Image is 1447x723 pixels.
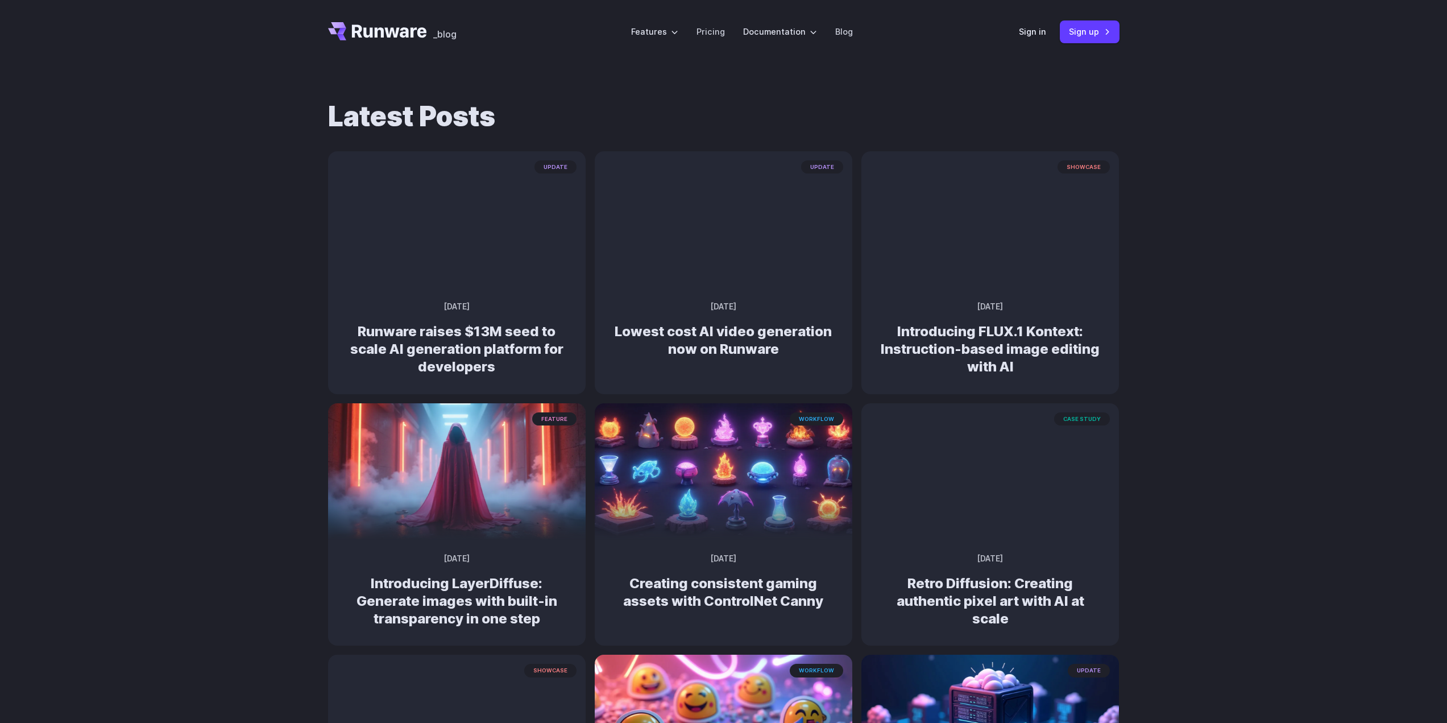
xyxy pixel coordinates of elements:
[631,25,678,38] label: Features
[711,301,736,313] time: [DATE]
[328,151,586,288] img: Futuristic city scene with neon lights showing Runware announcement of $13M seed funding in large...
[1054,412,1110,425] span: case study
[790,664,843,677] span: workflow
[861,279,1119,394] a: Surreal rose in a desert landscape, split between day and night with the sun and moon aligned beh...
[1068,664,1110,677] span: update
[696,25,725,38] a: Pricing
[328,403,586,540] img: A cloaked figure made entirely of bending light and heat distortion, slightly warping the scene b...
[328,22,427,40] a: Go to /
[613,575,834,610] h2: Creating consistent gaming assets with ControlNet Canny
[444,301,470,313] time: [DATE]
[524,664,577,677] span: showcase
[328,279,586,394] a: Futuristic city scene with neon lights showing Runware announcement of $13M seed funding in large...
[346,323,567,376] h2: Runware raises $13M seed to scale AI generation platform for developers
[835,25,853,38] a: Blog
[595,279,852,377] a: Neon-lit movie clapperboard with the word 'RUNWARE' in a futuristic server room update [DATE] Low...
[861,151,1119,288] img: Surreal rose in a desert landscape, split between day and night with the sun and moon aligned beh...
[1019,25,1046,38] a: Sign in
[328,531,586,646] a: A cloaked figure made entirely of bending light and heat distortion, slightly warping the scene b...
[346,575,567,628] h2: Introducing LayerDiffuse: Generate images with built-in transparency in one step
[1060,20,1120,43] a: Sign up
[801,160,843,173] span: update
[595,403,852,540] img: An array of glowing, stylized elemental orbs and flames in various containers and stands, depicte...
[880,323,1101,376] h2: Introducing FLUX.1 Kontext: Instruction-based image editing with AI
[534,160,577,173] span: update
[711,553,736,565] time: [DATE]
[613,323,834,358] h2: Lowest cost AI video generation now on Runware
[880,575,1101,628] h2: Retro Diffusion: Creating authentic pixel art with AI at scale
[977,301,1003,313] time: [DATE]
[433,22,457,40] a: _blog
[433,30,457,39] span: _blog
[861,531,1119,646] a: a red sports car on a futuristic highway with a sunset and city skyline in the background, styled...
[1058,160,1110,173] span: showcase
[444,553,470,565] time: [DATE]
[861,403,1119,540] img: a red sports car on a futuristic highway with a sunset and city skyline in the background, styled...
[595,531,852,629] a: An array of glowing, stylized elemental orbs and flames in various containers and stands, depicte...
[977,553,1003,565] time: [DATE]
[743,25,817,38] label: Documentation
[790,412,843,425] span: workflow
[595,151,852,288] img: Neon-lit movie clapperboard with the word 'RUNWARE' in a futuristic server room
[532,412,577,425] span: feature
[328,100,1120,133] h1: Latest Posts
